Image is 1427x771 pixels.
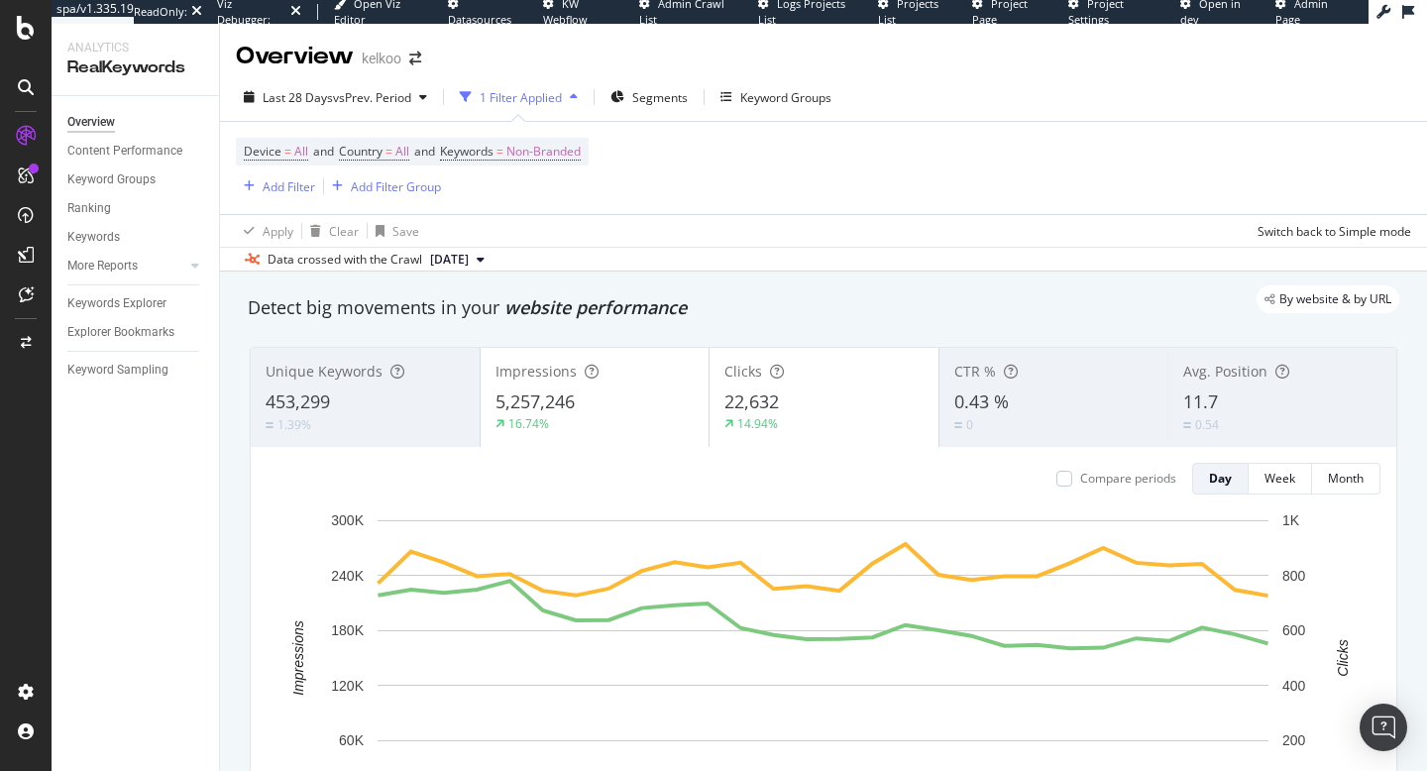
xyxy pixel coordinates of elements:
span: Datasources [448,12,511,27]
img: Equal [954,422,962,428]
div: 14.94% [737,415,778,432]
span: 2025 Aug. 6th [430,251,469,269]
a: Explorer Bookmarks [67,322,205,343]
span: = [496,143,503,160]
span: Impressions [495,362,577,381]
a: Keywords Explorer [67,293,205,314]
span: and [313,143,334,160]
div: Keywords Explorer [67,293,166,314]
button: Month [1312,463,1380,495]
div: Analytics [67,40,203,56]
span: Device [244,143,281,160]
span: By website & by URL [1279,293,1391,305]
div: Apply [263,223,293,240]
a: Content Performance [67,141,205,162]
a: Keyword Sampling [67,360,205,381]
span: 5,257,246 [495,389,575,413]
button: Segments [603,81,696,113]
text: 1K [1282,512,1300,528]
button: Clear [302,215,359,247]
a: More Reports [67,256,185,276]
div: Keyword Sampling [67,360,168,381]
button: Day [1192,463,1249,495]
div: arrow-right-arrow-left [409,52,421,65]
a: Keywords [67,227,205,248]
button: Switch back to Simple mode [1250,215,1411,247]
div: Compare periods [1080,470,1176,487]
div: 0.54 [1195,416,1219,433]
span: All [294,138,308,165]
span: Last 28 Days [263,89,333,106]
span: Unique Keywords [266,362,383,381]
span: Keywords [440,143,494,160]
span: 453,299 [266,389,330,413]
text: 300K [331,512,364,528]
span: = [284,143,291,160]
span: vs Prev. Period [333,89,411,106]
span: Country [339,143,383,160]
div: Save [392,223,419,240]
button: [DATE] [422,248,493,272]
div: Add Filter [263,178,315,195]
span: 11.7 [1183,389,1218,413]
div: Clear [329,223,359,240]
div: Open Intercom Messenger [1360,704,1407,751]
img: Equal [1183,422,1191,428]
img: Equal [266,422,274,428]
div: Week [1264,470,1295,487]
div: 0 [966,416,973,433]
text: Impressions [290,620,306,695]
text: 800 [1282,568,1306,584]
div: Day [1209,470,1232,487]
span: All [395,138,409,165]
span: = [385,143,392,160]
div: legacy label [1257,285,1399,313]
div: Month [1328,470,1364,487]
text: 120K [331,678,364,694]
div: 1.39% [277,416,311,433]
span: 0.43 % [954,389,1009,413]
text: 600 [1282,622,1306,638]
span: 22,632 [724,389,779,413]
text: Clicks [1335,639,1351,676]
div: 1 Filter Applied [480,89,562,106]
a: Overview [67,112,205,133]
button: Last 28 DaysvsPrev. Period [236,81,435,113]
button: Save [368,215,419,247]
span: Clicks [724,362,762,381]
span: and [414,143,435,160]
div: Add Filter Group [351,178,441,195]
div: Data crossed with the Crawl [268,251,422,269]
div: kelkoo [362,49,401,68]
text: 400 [1282,678,1306,694]
button: Week [1249,463,1312,495]
button: Keyword Groups [713,81,839,113]
text: 180K [331,622,364,638]
div: Explorer Bookmarks [67,322,174,343]
div: Ranking [67,198,111,219]
div: ReadOnly: [134,4,187,20]
div: Content Performance [67,141,182,162]
button: Add Filter Group [324,174,441,198]
div: Keywords [67,227,120,248]
text: 240K [331,568,364,584]
a: Ranking [67,198,205,219]
div: 16.74% [508,415,549,432]
a: Keyword Groups [67,169,205,190]
div: Overview [67,112,115,133]
span: Segments [632,89,688,106]
button: Add Filter [236,174,315,198]
text: 200 [1282,732,1306,748]
div: Keyword Groups [67,169,156,190]
div: RealKeywords [67,56,203,79]
button: Apply [236,215,293,247]
div: Keyword Groups [740,89,831,106]
span: Non-Branded [506,138,581,165]
div: Switch back to Simple mode [1258,223,1411,240]
text: 60K [339,732,365,748]
div: Overview [236,40,354,73]
span: CTR % [954,362,996,381]
span: Avg. Position [1183,362,1267,381]
button: 1 Filter Applied [452,81,586,113]
div: More Reports [67,256,138,276]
